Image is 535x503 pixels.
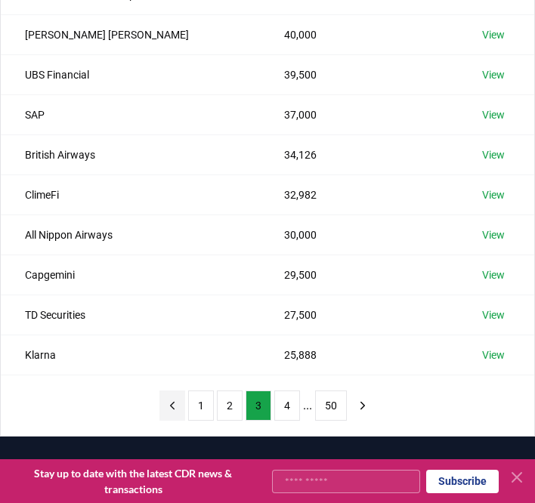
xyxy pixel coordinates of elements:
[482,107,505,122] a: View
[1,134,260,174] td: British Airways
[159,390,185,421] button: previous page
[1,255,260,295] td: Capgemini
[482,227,505,242] a: View
[1,214,260,255] td: All Nippon Airways
[260,214,458,255] td: 30,000
[1,14,260,54] td: [PERSON_NAME] [PERSON_NAME]
[303,397,312,415] li: ...
[274,390,300,421] button: 4
[260,335,458,375] td: 25,888
[482,67,505,82] a: View
[482,267,505,282] a: View
[482,307,505,322] a: View
[1,54,260,94] td: UBS Financial
[482,27,505,42] a: View
[260,255,458,295] td: 29,500
[315,390,347,421] button: 50
[260,14,458,54] td: 40,000
[482,147,505,162] a: View
[260,94,458,134] td: 37,000
[260,174,458,214] td: 32,982
[1,335,260,375] td: Klarna
[246,390,271,421] button: 3
[217,390,243,421] button: 2
[1,174,260,214] td: ClimeFi
[482,347,505,363] a: View
[260,134,458,174] td: 34,126
[482,187,505,202] a: View
[188,390,214,421] button: 1
[260,295,458,335] td: 27,500
[260,54,458,94] td: 39,500
[1,295,260,335] td: TD Securities
[350,390,376,421] button: next page
[1,94,260,134] td: SAP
